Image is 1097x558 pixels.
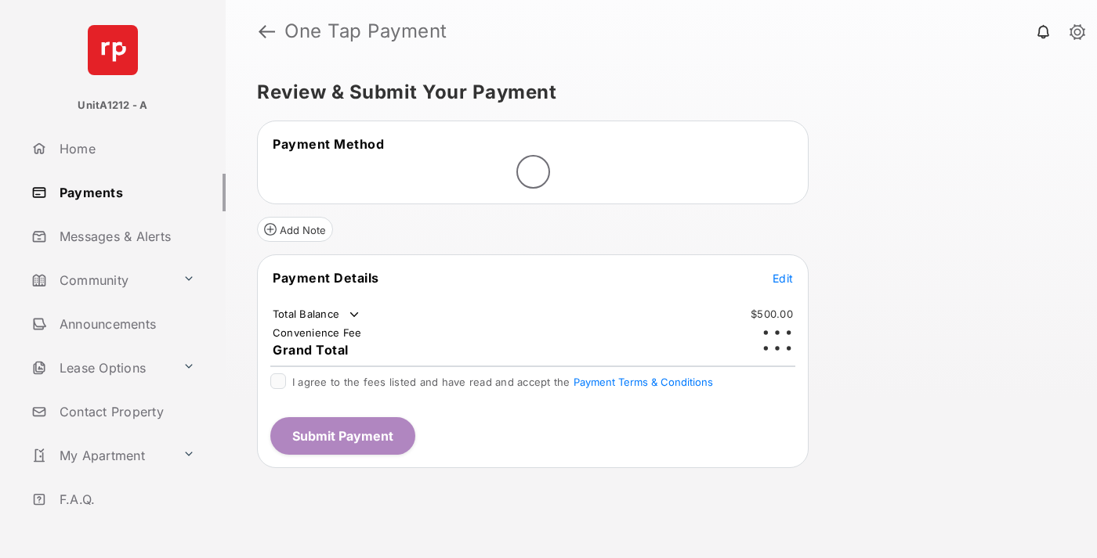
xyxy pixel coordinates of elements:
[273,136,384,152] span: Payment Method
[25,393,226,430] a: Contact Property
[25,218,226,255] a: Messages & Alerts
[25,349,176,387] a: Lease Options
[750,307,794,321] td: $500.00
[257,217,333,242] button: Add Note
[270,417,415,455] button: Submit Payment
[272,326,363,340] td: Convenience Fee
[25,305,226,343] a: Announcements
[25,174,226,211] a: Payments
[25,481,226,518] a: F.A.Q.
[257,83,1053,102] h5: Review & Submit Your Payment
[773,270,793,286] button: Edit
[284,22,447,41] strong: One Tap Payment
[25,261,176,299] a: Community
[78,98,147,113] p: UnitA1212 - A
[574,376,713,388] button: I agree to the fees listed and have read and accept the
[88,25,138,75] img: svg+xml;base64,PHN2ZyB4bWxucz0iaHR0cDovL3d3dy53My5vcmcvMjAwMC9zdmciIHdpZHRoPSI2NCIgaGVpZ2h0PSI2NC...
[273,342,349,358] span: Grand Total
[292,376,713,388] span: I agree to the fees listed and have read and accept the
[273,270,379,286] span: Payment Details
[25,437,176,474] a: My Apartment
[272,307,362,322] td: Total Balance
[773,272,793,285] span: Edit
[25,130,226,167] a: Home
